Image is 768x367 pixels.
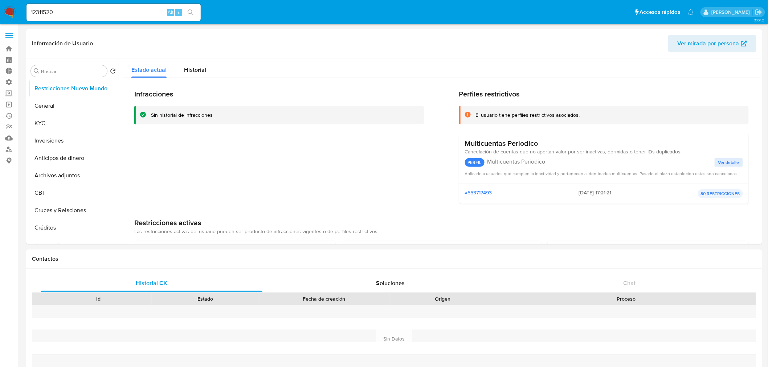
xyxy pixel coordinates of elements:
[376,279,405,287] span: Soluciones
[678,35,739,52] span: Ver mirada por persona
[183,7,198,17] button: search-icon
[28,219,119,236] button: Créditos
[41,68,104,75] input: Buscar
[136,279,167,287] span: Historial CX
[264,295,384,302] div: Fecha de creación
[168,9,173,16] span: Alt
[28,80,119,97] button: Restricciones Nuevo Mundo
[640,8,681,16] span: Accesos rápidos
[110,68,116,76] button: Volver al orden por defecto
[624,279,636,287] span: Chat
[32,255,756,263] h1: Contactos
[28,236,119,254] button: Cuentas Bancarias
[34,68,40,74] button: Buscar
[157,295,253,302] div: Estado
[28,202,119,219] button: Cruces y Relaciones
[501,295,751,302] div: Proceso
[668,35,756,52] button: Ver mirada por persona
[32,40,93,47] h1: Información de Usuario
[177,9,180,16] span: s
[688,9,694,15] a: Notificaciones
[28,132,119,149] button: Inversiones
[28,97,119,115] button: General
[28,167,119,184] button: Archivos adjuntos
[26,8,201,17] input: Buscar usuario o caso...
[28,115,119,132] button: KYC
[28,184,119,202] button: CBT
[755,8,763,16] a: Salir
[711,9,752,16] p: zoe.breuer@mercadolibre.com
[28,149,119,167] button: Anticipos de dinero
[50,295,147,302] div: Id
[395,295,491,302] div: Origen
